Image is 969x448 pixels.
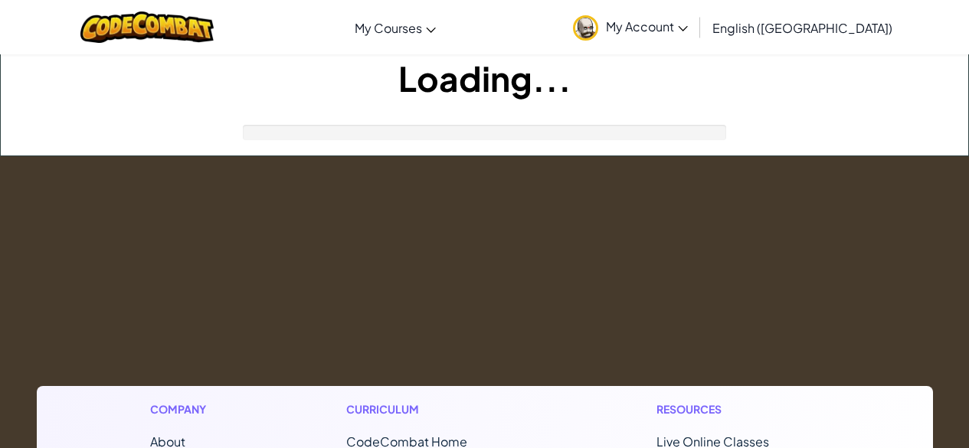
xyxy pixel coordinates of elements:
a: English ([GEOGRAPHIC_DATA]) [705,7,900,48]
span: English ([GEOGRAPHIC_DATA]) [712,20,892,36]
img: avatar [573,15,598,41]
h1: Company [150,401,221,417]
h1: Resources [656,401,820,417]
img: CodeCombat logo [80,11,214,43]
a: My Account [565,3,696,51]
span: My Account [606,18,688,34]
span: My Courses [355,20,422,36]
h1: Loading... [1,54,968,102]
a: My Courses [347,7,444,48]
h1: Curriculum [346,401,532,417]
